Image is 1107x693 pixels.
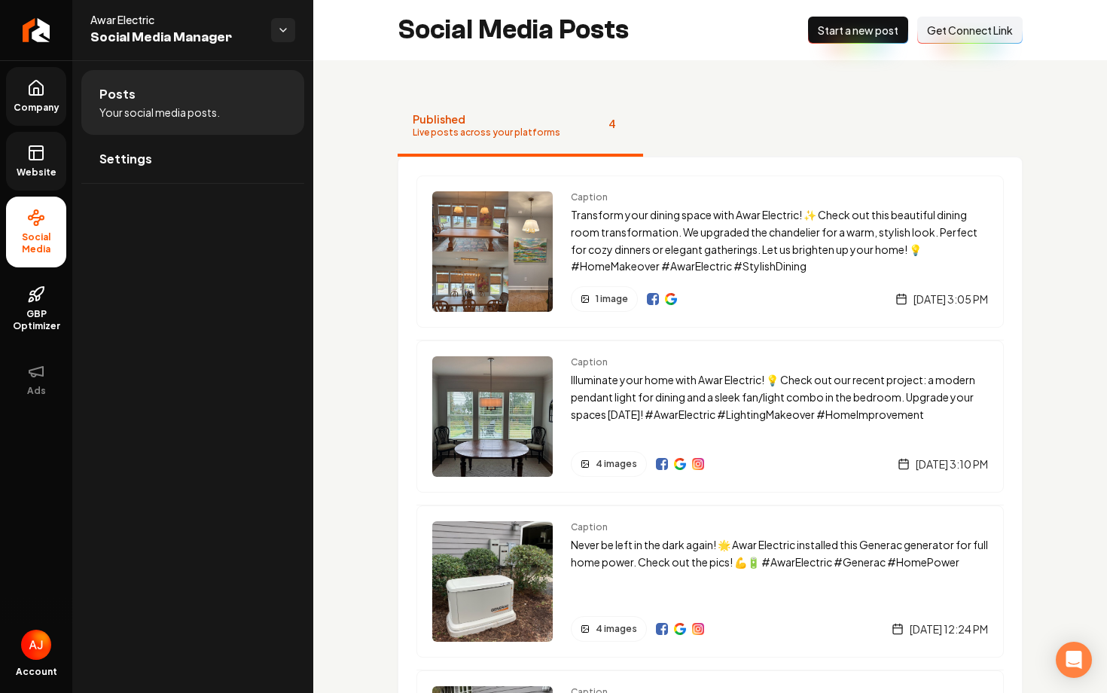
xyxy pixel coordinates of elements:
[571,206,988,275] p: Transform your dining space with Awar Electric! ✨ Check out this beautiful dining room transforma...
[398,96,1023,157] nav: Tabs
[99,150,152,168] span: Settings
[692,458,704,470] img: Instagram
[6,67,66,126] a: Company
[656,458,668,470] img: Facebook
[596,293,628,305] span: 1 image
[21,630,51,660] img: Austin Jellison
[808,17,908,44] button: Start a new post
[917,17,1023,44] button: Get Connect Link
[1056,642,1092,678] div: Open Intercom Messenger
[6,308,66,332] span: GBP Optimizer
[416,505,1004,658] a: Post previewCaptionNever be left in the dark again! 🌟 Awar Electric installed this Generac genera...
[916,456,988,472] span: [DATE] 3:10 PM
[674,458,686,470] a: View on Google Business Profile
[656,458,668,470] a: View on Facebook
[90,12,259,27] span: Awar Electric
[6,132,66,191] a: Website
[11,166,63,179] span: Website
[398,15,629,45] h2: Social Media Posts
[81,135,304,183] a: Settings
[16,666,57,678] span: Account
[818,23,898,38] span: Start a new post
[674,458,686,470] img: Google
[665,293,677,305] a: View on Google Business Profile
[647,293,659,305] a: View on Facebook
[21,385,52,397] span: Ads
[398,96,643,157] button: PublishedLive posts across your platforms4
[413,111,560,127] span: Published
[571,356,988,368] span: Caption
[99,85,136,103] span: Posts
[413,127,560,139] span: Live posts across your platforms
[432,521,553,642] img: Post preview
[21,630,51,660] button: Open user button
[6,231,66,255] span: Social Media
[692,458,704,470] a: View on Instagram
[432,191,553,312] img: Post preview
[571,536,988,571] p: Never be left in the dark again! 🌟 Awar Electric installed this Generac generator for full home p...
[432,356,553,477] img: Post preview
[692,623,704,635] a: View on Instagram
[656,623,668,635] img: Facebook
[99,105,220,120] span: Your social media posts.
[656,623,668,635] a: View on Facebook
[571,191,988,203] span: Caption
[674,623,686,635] a: View on Google Business Profile
[8,102,66,114] span: Company
[913,292,988,307] span: [DATE] 3:05 PM
[416,340,1004,493] a: Post previewCaptionIlluminate your home with Awar Electric! 💡 Check out our recent project: a mod...
[927,23,1013,38] span: Get Connect Link
[665,293,677,305] img: Google
[571,521,988,533] span: Caption
[910,621,988,637] span: [DATE] 12:24 PM
[23,18,50,42] img: Rebolt Logo
[692,623,704,635] img: Instagram
[6,350,66,409] button: Ads
[596,458,637,470] span: 4 images
[596,111,628,136] span: 4
[647,293,659,305] img: Facebook
[571,371,988,423] p: Illuminate your home with Awar Electric! 💡 Check out our recent project: a modern pendant light f...
[596,623,637,635] span: 4 images
[90,27,259,48] span: Social Media Manager
[6,273,66,344] a: GBP Optimizer
[674,623,686,635] img: Google
[416,176,1004,328] a: Post previewCaptionTransform your dining space with Awar Electric! ✨ Check out this beautiful din...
